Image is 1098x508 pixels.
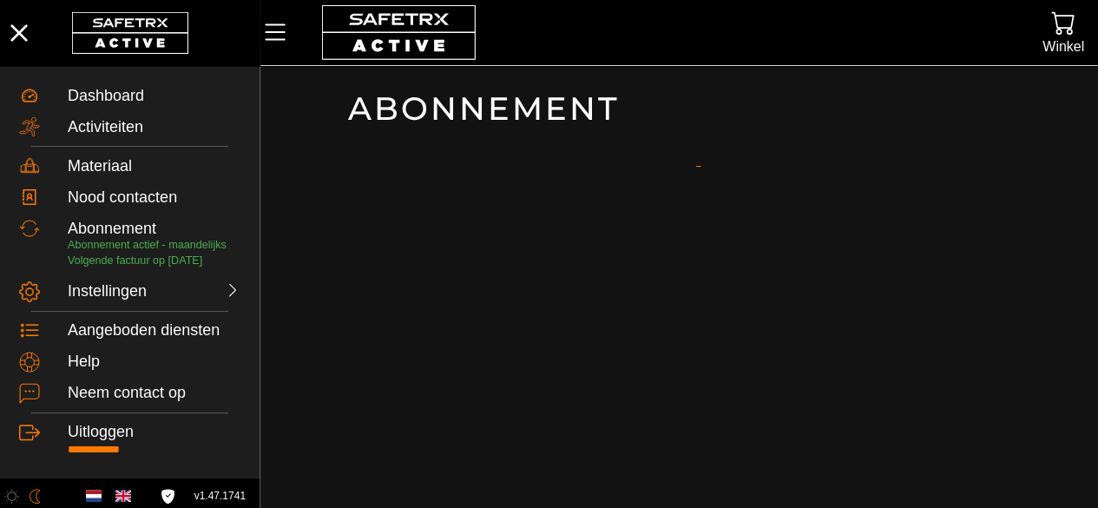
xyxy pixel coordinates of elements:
[68,254,202,267] span: Volgende factuur op [DATE]
[1042,35,1084,58] div: Winkel
[260,14,304,50] button: Menu
[156,489,180,504] a: Licentieovereenkomst
[68,239,227,251] span: Abonnement actief - maandelijks
[19,116,40,137] img: Activities.svg
[68,220,240,239] div: Abonnement
[4,489,19,504] img: ModeLight.svg
[68,282,151,301] div: Instellingen
[68,423,240,442] div: Uitloggen
[28,489,43,504] img: ModeDark.svg
[68,321,240,340] div: Aangeboden diensten
[68,384,240,403] div: Neem contact op
[68,157,240,176] div: Materiaal
[19,383,40,404] img: ContactUs.svg
[115,488,131,504] img: en.svg
[19,155,40,176] img: Equipment.svg
[86,488,102,504] img: nl.svg
[19,218,40,239] img: Subscription.svg
[19,352,40,373] img: Help.svg
[348,89,1011,129] h1: Abonnement
[68,87,240,106] div: Dashboard
[68,188,240,208] div: Nood contacten
[68,118,240,137] div: Activiteiten
[68,353,240,372] div: Help
[194,487,246,505] span: v1.47.1741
